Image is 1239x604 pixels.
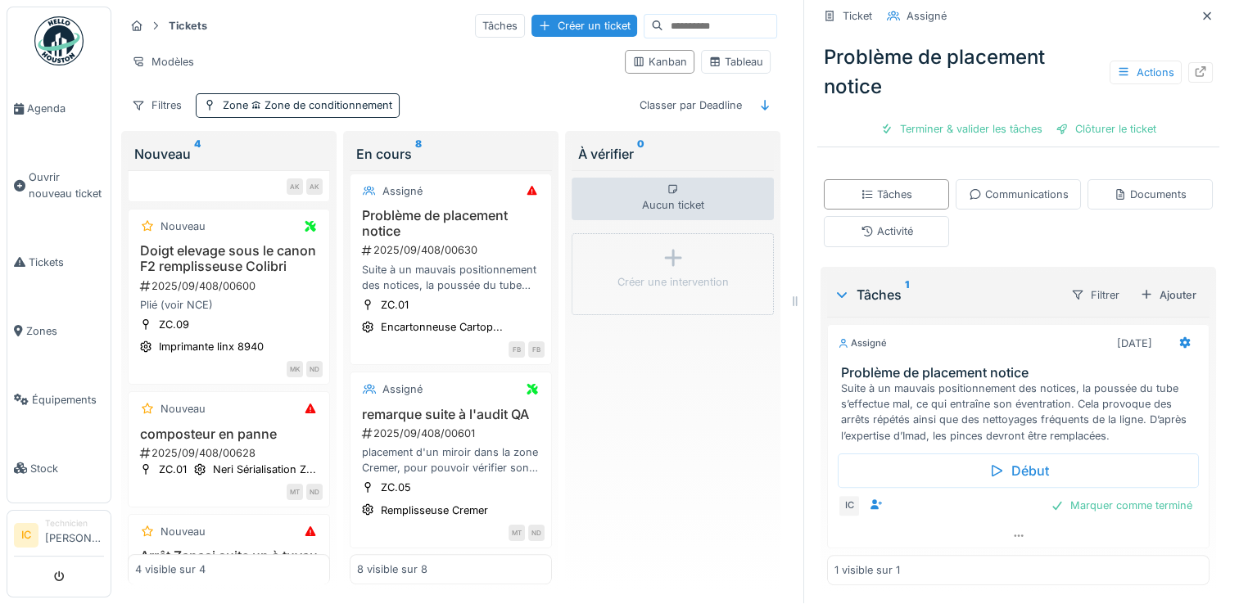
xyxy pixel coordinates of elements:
div: Marquer comme terminé [1044,494,1199,516]
sup: 1 [905,285,909,304]
h3: Problème de placement notice [841,365,1202,381]
a: Agenda [7,74,111,143]
div: Classer par Deadline [632,93,749,117]
div: Assigné [382,381,423,397]
div: Aucun ticket [572,178,774,220]
div: Communications [969,187,1069,202]
div: ND [306,361,323,377]
div: ZC.01 [159,462,187,477]
span: Zone de conditionnement [248,99,392,111]
div: Début [838,453,1199,488]
a: Stock [7,434,111,503]
span: Zones [26,323,104,339]
h3: composteur en panne [135,426,323,442]
div: Clôturer le ticket [1049,118,1163,140]
div: [DATE] [1117,336,1152,351]
div: 2025/09/408/00630 [360,242,545,258]
div: MK [287,361,303,377]
a: Ouvrir nouveau ticket [7,143,111,228]
a: Équipements [7,365,111,434]
h3: Arrêt Zanasi suite un à tuyau troué et problème au niveau de l'encaisseuse [135,548,323,596]
div: Ajouter [1133,284,1203,306]
div: Encartonneuse Cartop... [381,319,503,335]
li: [PERSON_NAME] [45,517,104,552]
div: Assigné [382,183,423,199]
h3: remarque suite à l'audit QA [357,407,545,422]
div: Documents [1114,187,1187,202]
div: ZC.09 [159,317,189,332]
div: FB [509,341,525,358]
div: Zone [223,97,392,113]
a: Tickets [7,228,111,296]
div: Nouveau [161,524,206,539]
h3: Problème de placement notice [357,208,545,239]
sup: 0 [637,144,644,164]
div: IC [838,494,861,517]
div: Assigné [838,336,887,350]
div: 2025/09/408/00601 [360,426,545,441]
div: À vérifier [578,144,767,164]
span: Tickets [29,255,104,270]
div: Modèles [124,50,201,74]
div: Tâches [861,187,912,202]
div: Ticket [843,8,872,24]
h3: Doigt elevage sous le canon F2 remplisseuse Colibri [135,243,323,274]
div: 2025/09/408/00628 [138,445,323,461]
strong: Tickets [162,18,214,34]
span: Équipements [32,392,104,408]
a: IC Technicien[PERSON_NAME] [14,517,104,557]
div: Actions [1110,61,1182,84]
div: 1 visible sur 1 [834,562,900,578]
a: Zones [7,296,111,365]
div: placement d'un miroir dans la zone Cremer, pour pouvoir vérifier son habillage ( voir photo du co... [357,444,545,476]
div: Nouveau [161,219,206,234]
div: Technicien [45,517,104,530]
sup: 4 [194,144,201,164]
sup: 8 [415,144,422,164]
div: Assigné [907,8,947,24]
div: Filtres [124,93,189,117]
div: Kanban [632,54,687,70]
div: 2025/09/408/00600 [138,278,323,294]
div: AK [287,178,303,195]
div: Nouveau [134,144,323,164]
div: Créer un ticket [531,15,637,37]
div: MT [509,525,525,541]
div: Problème de placement notice [817,36,1219,108]
span: Ouvrir nouveau ticket [29,169,104,201]
span: Agenda [27,101,104,116]
div: Tableau [708,54,763,70]
div: Activité [861,223,913,239]
div: En cours [356,144,545,164]
div: Neri Sérialisation Z... [213,462,316,477]
div: ZC.05 [381,480,411,495]
div: ND [528,525,545,541]
div: ND [306,484,323,500]
img: Badge_color-CXgf-gQk.svg [34,16,84,65]
div: Plié (voir NCE) [135,297,323,313]
div: Filtrer [1064,283,1127,307]
div: Remplisseuse Cremer [381,503,488,518]
div: Créer une intervention [617,274,729,290]
div: Tâches [475,14,525,38]
div: Terminer & valider les tâches [874,118,1049,140]
div: Suite à un mauvais positionnement des notices, la poussée du tube s’effectue mal, ce qui entraîne... [357,262,545,293]
div: Nouveau [161,401,206,417]
div: Imprimante linx 8940 [159,339,264,354]
span: Stock [30,461,104,476]
div: 8 visible sur 8 [357,561,427,577]
div: Suite à un mauvais positionnement des notices, la poussée du tube s’effectue mal, ce qui entraîne... [841,381,1202,444]
div: Tâches [834,285,1057,304]
div: ZC.01 [381,297,409,313]
div: 4 visible sur 4 [135,561,206,577]
div: AK [306,178,323,195]
div: MT [287,484,303,500]
div: FB [528,341,545,358]
li: IC [14,523,38,548]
